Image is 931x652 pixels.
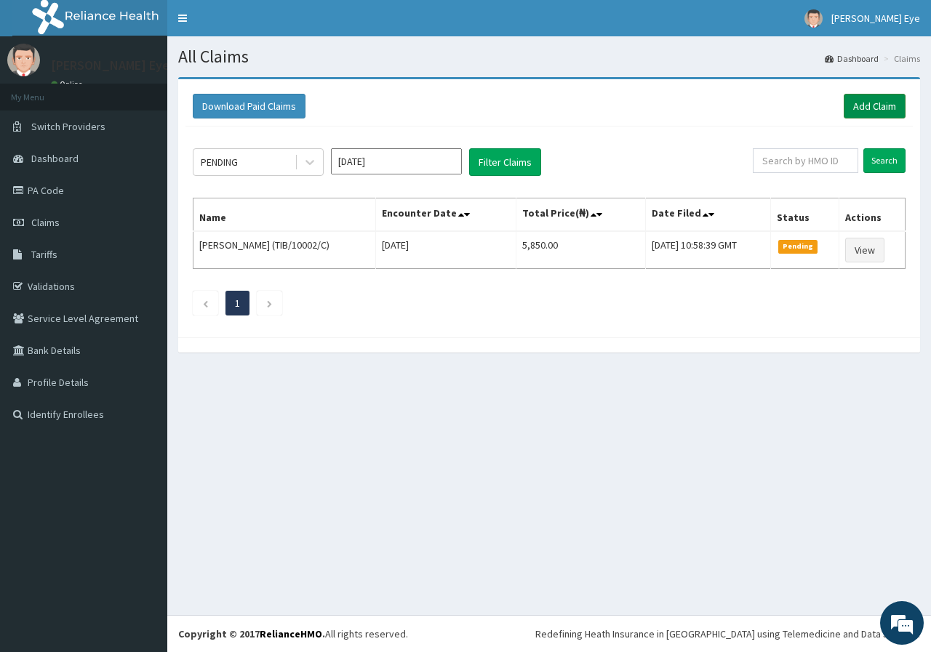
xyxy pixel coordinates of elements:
img: d_794563401_company_1708531726252_794563401 [27,73,59,109]
span: Tariffs [31,248,57,261]
img: User Image [804,9,823,28]
span: Switch Providers [31,120,105,133]
td: 5,850.00 [516,231,645,269]
td: [PERSON_NAME] (TIB/10002/C) [193,231,376,269]
a: Next page [266,297,273,310]
th: Encounter Date [376,198,516,232]
strong: Copyright © 2017 . [178,627,325,640]
input: Search [863,148,906,173]
a: Dashboard [825,52,879,65]
span: Dashboard [31,152,79,165]
textarea: Type your message and hit 'Enter' [7,397,277,448]
img: User Image [7,44,40,76]
td: [DATE] [376,231,516,269]
input: Select Month and Year [331,148,462,174]
div: Chat with us now [76,81,244,100]
th: Status [770,198,839,232]
a: Previous page [202,297,209,310]
a: View [845,238,884,262]
span: We're online! [84,183,201,330]
th: Date Filed [645,198,770,232]
th: Actions [839,198,905,232]
a: Add Claim [844,94,906,118]
a: RelianceHMO [260,627,322,640]
div: PENDING [201,155,238,169]
h1: All Claims [178,47,920,66]
footer: All rights reserved. [167,615,931,652]
th: Name [193,198,376,232]
input: Search by HMO ID [753,148,858,173]
th: Total Price(₦) [516,198,645,232]
span: Pending [778,240,818,253]
li: Claims [880,52,920,65]
td: [DATE] 10:58:39 GMT [645,231,770,269]
span: Claims [31,216,60,229]
div: Minimize live chat window [239,7,273,42]
div: Redefining Heath Insurance in [GEOGRAPHIC_DATA] using Telemedicine and Data Science! [535,627,920,641]
button: Download Paid Claims [193,94,305,118]
a: Page 1 is your current page [235,297,240,310]
span: [PERSON_NAME] Eye [831,12,920,25]
button: Filter Claims [469,148,541,176]
p: [PERSON_NAME] Eye [51,59,169,72]
a: Online [51,79,86,89]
